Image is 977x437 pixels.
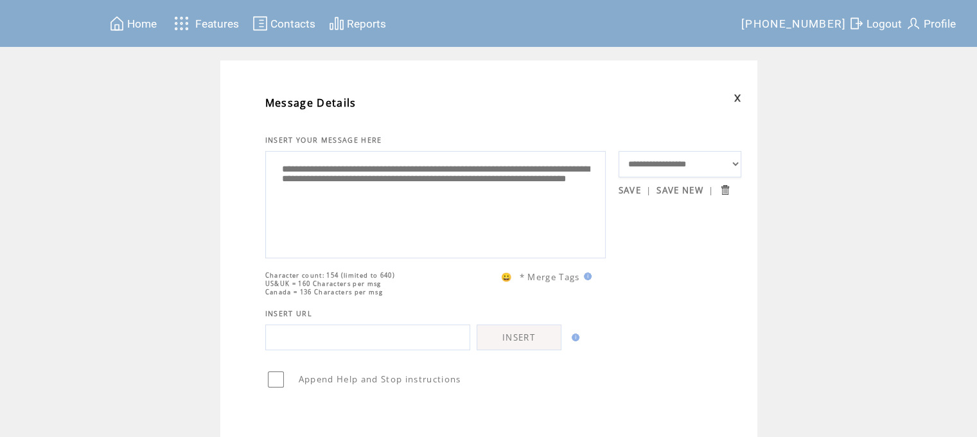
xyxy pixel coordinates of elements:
span: INSERT YOUR MESSAGE HERE [265,136,382,145]
span: Profile [924,17,956,30]
img: exit.svg [849,15,864,31]
span: [PHONE_NUMBER] [741,17,847,30]
a: Features [168,11,241,36]
a: SAVE [619,184,641,196]
span: Canada = 136 Characters per msg [265,288,383,296]
img: profile.svg [906,15,921,31]
img: contacts.svg [252,15,268,31]
span: Logout [867,17,902,30]
img: help.gif [580,272,592,280]
span: Home [127,17,157,30]
a: Reports [327,13,388,33]
a: Logout [847,13,904,33]
span: Append Help and Stop instructions [299,373,461,385]
span: 😀 [501,271,513,283]
img: chart.svg [329,15,344,31]
span: Features [195,17,239,30]
a: Contacts [251,13,317,33]
span: Message Details [265,96,356,110]
span: INSERT URL [265,309,312,318]
span: Reports [347,17,386,30]
a: Home [107,13,159,33]
span: Contacts [270,17,315,30]
input: Submit [719,184,731,196]
a: INSERT [477,325,561,350]
img: features.svg [170,13,193,34]
span: | [646,184,651,196]
span: US&UK = 160 Characters per msg [265,280,382,288]
span: Character count: 154 (limited to 640) [265,271,395,280]
img: help.gif [568,334,579,341]
span: * Merge Tags [520,271,580,283]
a: Profile [904,13,958,33]
span: | [709,184,714,196]
img: home.svg [109,15,125,31]
a: SAVE NEW [656,184,703,196]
